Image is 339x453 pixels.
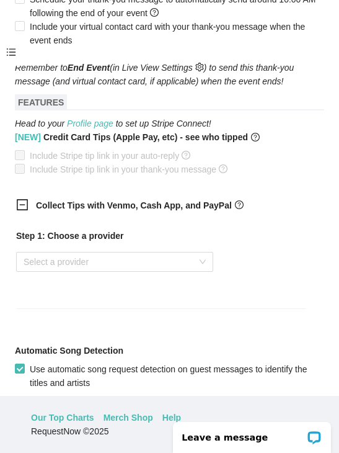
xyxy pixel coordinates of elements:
[15,344,123,357] b: Automatic Song Detection
[219,164,227,173] span: question-circle
[31,411,94,424] a: Our Top Charts
[30,22,305,45] span: Include your virtual contact card with your thank-you message when the event ends
[182,151,190,159] span: question-circle
[67,119,113,128] a: Profile page
[103,411,153,424] a: Merch Shop
[195,63,204,71] span: setting
[25,362,324,390] span: Use automatic song request detection on guest messages to identify the titles and artists
[16,231,123,241] b: Step 1: Choose a provider
[25,163,232,176] span: Include Stripe tip link in your thank-you message
[15,63,294,86] i: Remember to (in Live View Settings ) to send this thank-you message (and virtual contact card, if...
[235,200,244,209] span: question-circle
[68,63,110,73] b: End Event
[31,424,305,438] div: RequestNow © 2025
[15,119,211,128] i: Head to your to set up Stripe Connect!
[36,200,232,210] b: Collect Tips with Venmo, Cash App, and PayPal
[15,132,41,142] span: [NEW]
[25,149,195,163] span: Include Stripe tip link in your auto-reply
[162,411,181,424] a: Help
[16,199,29,211] span: minus-square
[15,130,248,144] b: Credit Card Tips (Apple Pay, etc) - see who tipped
[150,8,159,17] span: question-circle
[15,94,67,110] span: FEATURES
[251,130,260,144] span: question-circle
[6,191,316,222] div: Collect Tips with Venmo, Cash App, and PayPalquestion-circle
[165,414,339,453] iframe: LiveChat chat widget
